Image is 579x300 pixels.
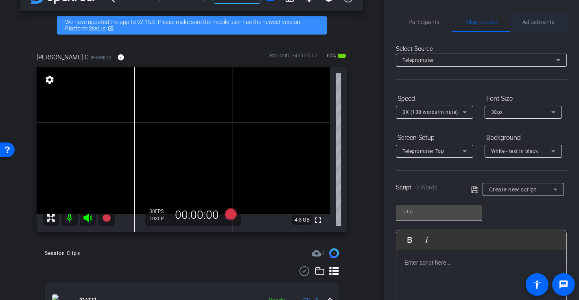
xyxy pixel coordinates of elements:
[337,51,347,61] mat-icon: battery_std
[292,215,312,225] span: 4.3 GB
[419,232,435,248] button: Italic (⌘I)
[45,249,80,257] div: Session Clips
[491,148,538,154] span: White - text in black
[396,92,473,106] div: Speed
[409,19,439,25] span: Participants
[326,49,337,62] span: 60%
[489,186,537,193] span: Create new script
[107,25,114,32] mat-icon: highlight_off
[65,25,105,32] a: Platform Status
[532,280,542,289] mat-icon: accessibility
[117,54,125,61] mat-icon: info
[402,109,458,115] span: 3X (130 words/minute)
[44,75,55,85] mat-icon: settings
[312,248,325,258] span: Destinations for your clips
[149,208,170,215] div: 30
[57,16,327,35] div: We have updated the app to v2.15.0. Please make sure the mobile user has the newest version.
[559,280,568,289] mat-icon: message
[464,19,498,25] span: Teleprompter
[485,92,562,106] div: Font Size
[149,215,170,222] div: 1080P
[91,54,111,61] span: iPhone 12
[402,57,434,63] span: Teleprompter
[402,148,444,154] span: Teleprompter Top
[522,19,555,25] span: Adjustments
[485,131,562,145] div: Background
[396,44,567,54] div: Select Source
[312,248,321,258] mat-icon: cloud_upload
[491,109,503,115] span: 30px
[37,53,89,62] span: [PERSON_NAME] C
[396,131,473,145] div: Screen Setup
[270,52,317,64] div: ROOM ID: 343577567
[396,183,460,192] div: Script
[402,232,417,248] button: Bold (⌘B)
[329,248,339,258] img: Session clips
[155,209,164,214] span: FPS
[321,249,325,257] span: 1
[415,184,437,191] span: 0 Words
[170,208,224,222] div: 00:00:00
[313,215,323,225] mat-icon: fullscreen
[402,207,476,217] input: Title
